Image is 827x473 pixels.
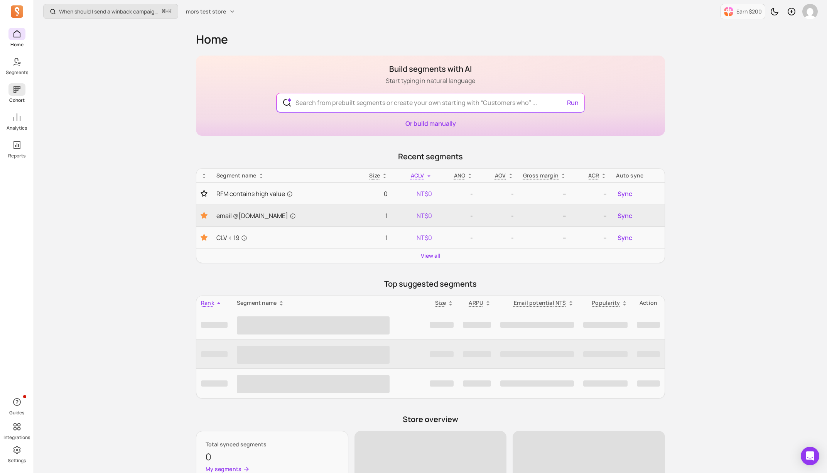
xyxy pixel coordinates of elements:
span: ‌ [583,322,628,328]
span: mors test store [186,8,226,15]
p: Email potential NT$ [514,299,566,307]
a: My segments [206,465,339,473]
p: -- [523,211,567,220]
span: ‌ [583,351,628,357]
span: ‌ [430,322,454,328]
kbd: ⌘ [162,7,166,17]
span: ACLV [411,172,424,179]
h1: Build segments with AI [386,64,475,74]
span: ‌ [201,351,228,357]
button: Toggle dark mode [767,4,782,19]
p: Settings [8,458,26,464]
span: ‌ [500,351,574,357]
span: ‌ [500,322,574,328]
p: 0 [206,450,339,464]
span: ANO [454,172,466,179]
p: Popularity [592,299,620,307]
span: ‌ [463,322,491,328]
input: Search from prebuilt segments or create your own starting with “Customers who” ... [289,93,572,112]
span: ‌ [463,351,491,357]
span: Sync [618,233,632,242]
p: Gross margin [523,172,559,179]
button: Run [564,95,582,110]
span: Sync [618,189,632,198]
span: ‌ [637,322,660,328]
span: ‌ [637,351,660,357]
span: ‌ [201,380,228,387]
span: ‌ [637,380,660,387]
p: Top suggested segments [196,279,665,289]
span: CLV < 19 [216,233,247,242]
button: Toggle favorite [201,190,207,198]
span: ‌ [237,375,390,393]
p: - [441,211,473,220]
p: My segments [206,465,241,473]
div: Open Intercom Messenger [801,447,819,465]
p: Analytics [7,125,27,131]
span: ‌ [500,380,574,387]
h1: Home [196,32,665,46]
button: Sync [616,231,634,244]
p: Store overview [196,414,665,425]
span: Rank [201,299,214,306]
p: 1 [357,233,388,242]
p: ARPU [469,299,483,307]
span: ‌ [237,346,390,364]
span: + [162,7,172,15]
span: ‌ [430,351,454,357]
p: 0 [357,189,388,198]
p: - [482,189,513,198]
p: ACR [588,172,599,179]
p: Earn $200 [736,8,762,15]
p: Cohort [9,97,25,103]
img: avatar [802,4,818,19]
p: -- [523,233,567,242]
p: NT$0 [397,211,432,220]
span: ‌ [237,316,390,334]
a: View all [421,252,441,260]
a: email @[DOMAIN_NAME] [216,211,348,220]
button: mors test store [181,5,240,19]
span: ‌ [430,380,454,387]
p: Recent segments [196,151,665,162]
span: Size [369,172,380,179]
p: Start typing in natural language [386,76,475,85]
button: Guides [8,394,25,417]
p: Home [10,42,24,48]
p: - [482,233,513,242]
p: 1 [357,211,388,220]
button: Earn $200 [721,4,765,19]
button: Toggle favorite [201,233,207,242]
a: CLV < 19 [216,233,348,242]
button: Sync [616,188,634,200]
span: ‌ [583,380,628,387]
kbd: K [169,8,172,15]
p: AOV [495,172,506,179]
a: Or build manually [405,119,456,128]
button: Sync [616,209,634,222]
button: When should I send a winback campaign to prevent churn?⌘+K [43,4,178,19]
p: - [441,233,473,242]
p: Reports [8,153,25,159]
p: Integrations [3,434,30,441]
div: Segment name [237,299,420,307]
div: Segment name [216,172,348,179]
span: ‌ [463,380,491,387]
p: Guides [9,410,24,416]
span: ‌ [201,322,228,328]
p: -- [523,189,567,198]
p: NT$0 [397,189,432,198]
span: email @[DOMAIN_NAME] [216,211,296,220]
a: RFM contains high value [216,189,348,198]
button: Toggle favorite [201,211,207,220]
p: - [482,211,513,220]
div: Auto sync [616,172,660,179]
p: Segments [6,69,28,76]
span: Size [435,299,446,306]
p: - [441,189,473,198]
p: Total synced segments [206,441,339,448]
span: RFM contains high value [216,189,293,198]
div: Action [637,299,660,307]
p: -- [576,233,607,242]
p: -- [576,211,607,220]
